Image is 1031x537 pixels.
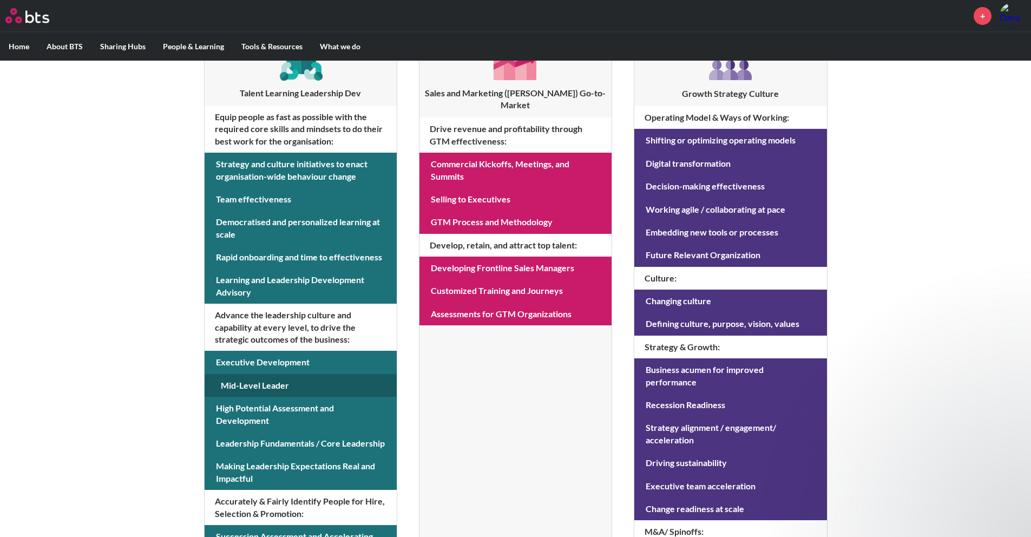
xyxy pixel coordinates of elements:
label: People & Learning [154,32,233,61]
iframe: Intercom live chat [994,500,1020,526]
h4: Develop, retain, and attract top talent : [419,234,612,257]
h4: Accurately & Fairly Identify People for Hire, Selection & Promotion : [205,490,397,525]
h4: Culture : [634,267,826,290]
label: Sharing Hubs [91,32,154,61]
h4: Operating Model & Ways of Working : [634,106,826,129]
iframe: Intercom notifications message [815,305,1031,508]
img: BTS Logo [5,8,49,23]
h3: Talent Learning Leadership Dev [205,87,397,99]
h4: Strategy & Growth : [634,336,826,358]
a: Profile [1000,3,1026,29]
img: Dana Parker [1000,3,1026,29]
h3: Growth Strategy Culture [634,88,826,100]
label: Tools & Resources [233,32,311,61]
a: Go home [5,8,69,23]
h3: Sales and Marketing ([PERSON_NAME]) Go-to-Market [419,87,612,112]
label: What we do [311,32,369,61]
h4: Drive revenue and profitability through GTM effectiveness : [419,117,612,153]
h4: Equip people as fast as possible with the required core skills and mindsets to do their best work... [205,106,397,153]
label: About BTS [38,32,91,61]
h4: Advance the leadership culture and capability at every level, to drive the strategic outcomes of ... [205,304,397,351]
a: + [974,7,991,25]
